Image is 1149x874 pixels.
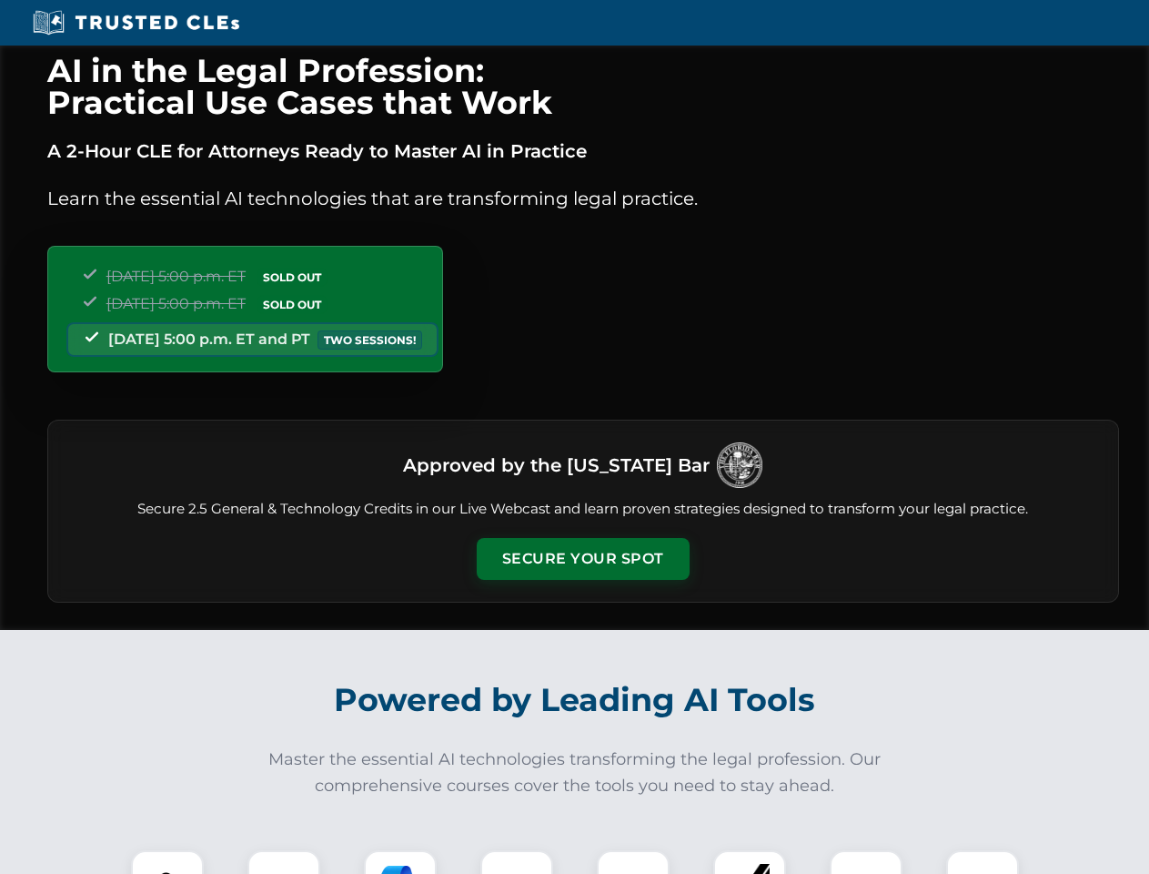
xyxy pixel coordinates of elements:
span: SOLD OUT [257,268,328,287]
h2: Powered by Leading AI Tools [71,668,1079,732]
span: SOLD OUT [257,295,328,314]
h3: Approved by the [US_STATE] Bar [403,449,710,482]
p: Secure 2.5 General & Technology Credits in our Live Webcast and learn proven strategies designed ... [70,499,1096,520]
p: A 2-Hour CLE for Attorneys Ready to Master AI in Practice [47,137,1119,166]
span: [DATE] 5:00 p.m. ET [106,268,246,285]
p: Learn the essential AI technologies that are transforming legal practice. [47,184,1119,213]
p: Master the essential AI technologies transforming the legal profession. Our comprehensive courses... [257,747,893,799]
img: Logo [717,442,762,488]
img: Trusted CLEs [27,9,245,36]
h1: AI in the Legal Profession: Practical Use Cases that Work [47,55,1119,118]
button: Secure Your Spot [477,538,690,580]
span: [DATE] 5:00 p.m. ET [106,295,246,312]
